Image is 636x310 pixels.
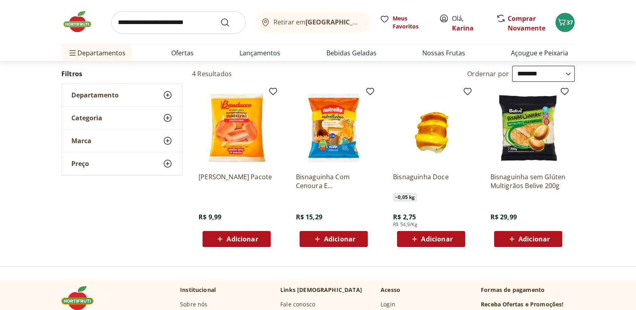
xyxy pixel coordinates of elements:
[68,43,126,63] span: Departamentos
[511,48,568,58] a: Açougue e Peixaria
[508,14,545,32] a: Comprar Novamente
[452,14,488,33] span: Olá,
[273,18,362,26] span: Retirar em
[481,300,563,308] h3: Receba Ofertas e Promoções!
[71,160,89,168] span: Preço
[324,236,355,242] span: Adicionar
[421,236,452,242] span: Adicionar
[494,231,562,247] button: Adicionar
[300,231,368,247] button: Adicionar
[555,13,575,32] button: Carrinho
[490,172,566,190] a: Bisnaguinha sem Glúten Multigrãos Belive 200g
[393,213,416,221] span: R$ 2,75
[71,91,119,99] span: Departamento
[326,48,377,58] a: Bebidas Geladas
[62,107,182,129] button: Categoria
[220,18,239,27] button: Submit Search
[171,48,194,58] a: Ofertas
[381,286,400,294] p: Acesso
[71,137,91,145] span: Marca
[381,300,395,308] a: Login
[422,48,465,58] a: Nossas Frutas
[239,48,280,58] a: Lançamentos
[62,152,182,175] button: Preço
[111,11,246,34] input: search
[296,213,322,221] span: R$ 15,29
[393,172,469,190] a: Bisnaguinha Doce
[61,66,182,82] h2: Filtros
[296,90,372,166] img: Bisnaguinha Com Cenoura E Mandioquinha Nutrellinha 300G
[61,10,101,34] img: Hortifruti
[180,300,207,308] a: Sobre nós
[227,236,258,242] span: Adicionar
[380,14,429,30] a: Meus Favoritos
[567,18,573,26] span: 37
[452,24,474,32] a: Karina
[198,172,275,190] a: [PERSON_NAME] Pacote
[203,231,271,247] button: Adicionar
[306,18,441,26] b: [GEOGRAPHIC_DATA]/[GEOGRAPHIC_DATA]
[393,14,429,30] span: Meus Favoritos
[180,286,216,294] p: Institucional
[62,130,182,152] button: Marca
[519,236,550,242] span: Adicionar
[467,69,509,78] label: Ordernar por
[192,69,232,78] h2: 4 Resultados
[68,43,77,63] button: Menu
[481,286,575,294] p: Formas de pagamento
[393,90,469,166] img: Bisnaguinha Doce
[393,193,417,201] span: ~ 0,05 kg
[397,231,465,247] button: Adicionar
[62,84,182,106] button: Departamento
[296,172,372,190] a: Bisnaguinha Com Cenoura E Mandioquinha Nutrellinha 300G
[198,90,275,166] img: Bisnaguinha Bauducco Pacote
[280,300,315,308] a: Fale conosco
[61,286,101,310] img: Hortifruti
[280,286,362,294] p: Links [DEMOGRAPHIC_DATA]
[71,114,102,122] span: Categoria
[490,90,566,166] img: Bisnaguinha sem Glúten Multigrãos Belive 200g
[255,11,370,34] button: Retirar em[GEOGRAPHIC_DATA]/[GEOGRAPHIC_DATA]
[490,213,516,221] span: R$ 29,99
[198,213,221,221] span: R$ 9,99
[393,221,417,228] span: R$ 54,9/Kg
